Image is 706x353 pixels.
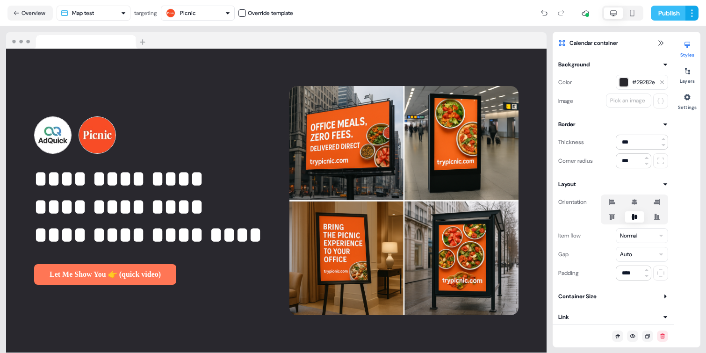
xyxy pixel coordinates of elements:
div: Layout [558,180,576,189]
button: Styles [674,37,700,58]
button: Overview [7,6,53,21]
div: Link [558,312,569,322]
div: Corner radius [558,153,593,168]
div: Map test [72,8,94,18]
button: Background [558,60,668,69]
button: #29282e [616,75,668,90]
div: Item flow [558,228,581,243]
button: Link [558,312,668,322]
div: Border [558,120,575,129]
button: Border [558,120,668,129]
img: Browser topbar [6,32,150,49]
div: Image [558,94,573,108]
div: Color [558,75,572,90]
button: Layout [558,180,668,189]
button: Pick an image [606,94,651,108]
div: Let Me Show You 👉 (quick video) [34,264,263,285]
div: Picnic [180,8,196,18]
div: Background [558,60,590,69]
div: Padding [558,266,579,281]
button: Container Size [558,292,668,301]
div: Container Size [558,292,597,301]
div: Auto [620,250,632,259]
span: Calendar container [569,38,618,48]
div: Thickness [558,135,584,150]
div: Orientation [558,195,587,209]
div: Gap [558,247,569,262]
div: targeting [134,8,157,18]
span: #29282e [632,78,656,87]
button: Let Me Show You 👉 (quick video) [34,264,176,285]
button: Settings [674,90,700,110]
button: Layers [674,64,700,84]
div: Pick an image [608,96,647,105]
img: Image [289,86,519,316]
div: Override template [248,8,293,18]
div: Normal [620,231,637,240]
button: Picnic [161,6,235,21]
button: Publish [651,6,685,21]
